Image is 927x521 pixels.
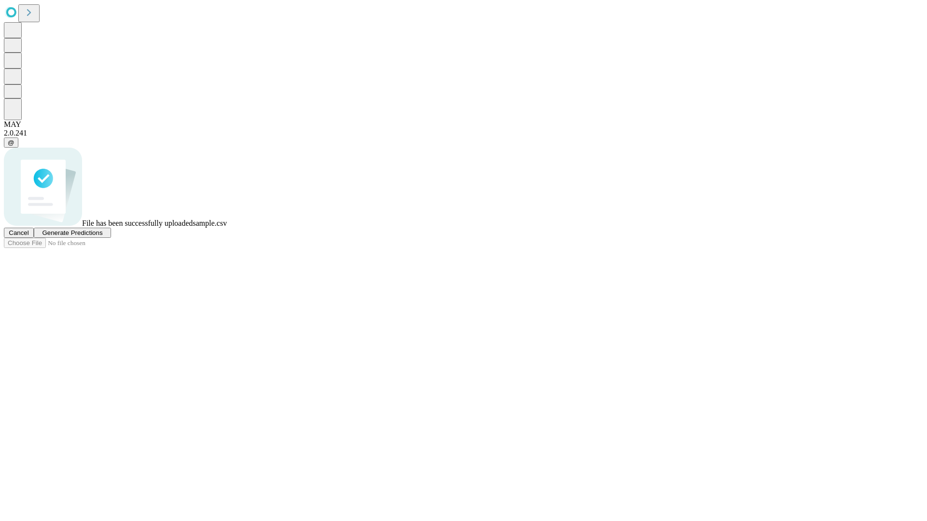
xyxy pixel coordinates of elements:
button: Generate Predictions [34,228,111,238]
div: 2.0.241 [4,129,923,137]
span: @ [8,139,14,146]
span: File has been successfully uploaded [82,219,193,227]
span: Generate Predictions [42,229,102,236]
span: Cancel [9,229,29,236]
button: @ [4,137,18,148]
div: MAY [4,120,923,129]
span: sample.csv [193,219,227,227]
button: Cancel [4,228,34,238]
